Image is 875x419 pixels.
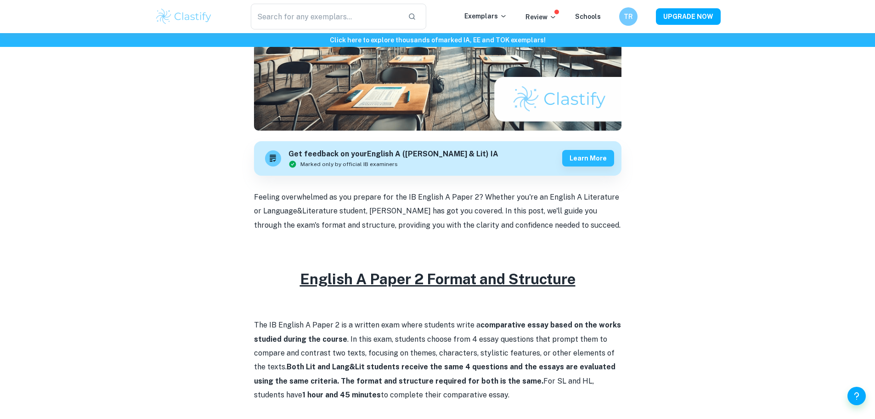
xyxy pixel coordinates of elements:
h6: Get feedback on your English A ([PERSON_NAME] & Lit) IA [288,149,498,160]
p: Review [525,12,557,22]
button: Learn more [562,150,614,166]
p: Feeling overwhelmed as you prepare for the IB English A Paper 2? Whether you're an English A Lite... [254,190,621,232]
input: Search for any exemplars... [251,4,401,29]
h6: Click here to explore thousands of marked IA, EE and TOK exemplars ! [2,35,873,45]
img: Clastify logo [155,7,213,26]
a: Schools [575,13,601,20]
strong: 1 hour and 45 minutes [302,390,381,399]
a: Get feedback on yourEnglish A ([PERSON_NAME] & Lit) IAMarked only by official IB examinersLearn more [254,141,621,176]
button: Help and Feedback [847,387,866,405]
u: English A Paper 2 Format and Structure [300,270,576,287]
p: Exemplars [464,11,507,21]
span: Marked only by official IB examiners [300,160,398,168]
strong: Both Lit and Lang&Lit students receive the same 4 questions and the essays are evaluated using th... [254,362,615,385]
button: TR [619,7,638,26]
p: The IB English A Paper 2 is a written exam where students write a . In this exam, students choose... [254,318,621,402]
h6: TR [623,11,633,22]
strong: comparative essay based on the works studied during the course [254,321,621,343]
button: UPGRADE NOW [656,8,721,25]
